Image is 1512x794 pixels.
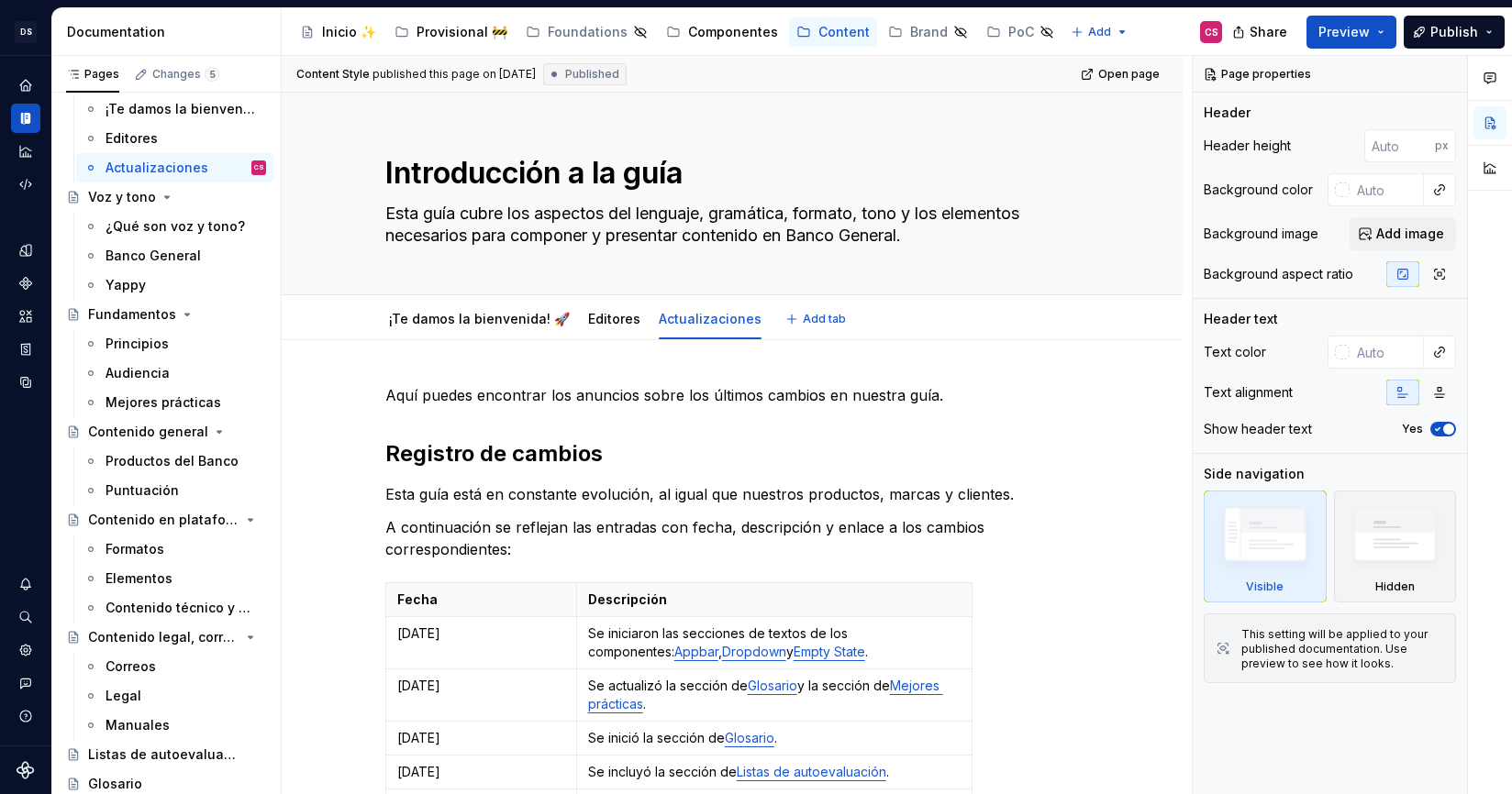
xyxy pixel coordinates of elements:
[1350,217,1456,250] button: Add image
[780,306,854,332] button: Add tab
[1088,25,1111,39] span: Add
[11,137,40,166] div: Analytics
[11,569,40,599] button: Notifications
[588,624,961,661] p: Se iniciaron las secciones de textos de los componentes: , y .
[59,505,273,535] a: Contenido en plataformas
[725,730,774,745] a: Glosario
[296,67,370,82] span: Content Style
[322,23,376,41] div: Inicio ✨
[417,23,507,41] div: Provisional 🚧
[106,276,146,294] div: Yappy
[76,212,273,241] a: ¿Qué son voz y tono?
[1204,137,1291,155] div: Header height
[106,335,169,353] div: Principios
[397,590,565,609] p: Fecha
[397,763,565,781] p: [DATE]
[293,14,1062,50] div: Page tree
[1318,23,1370,41] span: Preview
[1204,465,1305,483] div: Side navigation
[106,569,172,588] div: Elementos
[11,635,40,665] div: Settings
[1065,19,1134,45] button: Add
[76,476,273,505] a: Puntuación
[106,657,156,676] div: Correos
[1204,225,1318,243] div: Background image
[205,67,219,82] span: 5
[651,299,769,337] div: Actualizaciones
[1204,310,1278,328] div: Header text
[67,23,273,41] div: Documentation
[737,764,886,779] a: Listas de autoevaluación
[76,681,273,711] a: Legal
[1098,67,1160,82] span: Open page
[76,535,273,564] a: Formatos
[11,335,40,364] a: Storybook stories
[1204,491,1327,602] div: Visible
[372,67,536,82] div: published this page on [DATE]
[59,623,273,652] a: Contenido legal, correos, manuales y otros
[1204,104,1251,122] div: Header
[11,170,40,199] a: Code automation
[1435,138,1449,153] p: px
[76,153,273,182] a: ActualizacionesCS
[88,628,239,646] div: Contenido legal, correos, manuales y otros
[11,236,40,265] div: Design tokens
[748,678,797,693] a: Glosario
[385,384,1079,406] p: Aquí puedes encontrar los anuncios sobre los últimos cambios en nuestra guía.
[1375,579,1415,594] div: Hidden
[979,17,1062,47] a: PoC
[659,17,785,47] a: Componentes
[11,302,40,331] a: Assets
[11,104,40,133] a: Documentation
[106,129,158,148] div: Editores
[397,729,565,747] p: [DATE]
[1334,491,1457,602] div: Hidden
[688,23,778,41] div: Componentes
[1241,627,1444,671] div: This setting will be applied to your published documentation. Use preview to see how it looks.
[106,159,208,177] div: Actualizaciones
[397,677,565,695] p: [DATE]
[88,305,176,324] div: Fundamentos
[881,17,975,47] a: Brand
[1404,16,1505,49] button: Publish
[1075,61,1168,87] a: Open page
[88,188,156,206] div: Voz y tono
[1350,173,1424,206] input: Auto
[254,159,264,177] div: CS
[106,687,141,705] div: Legal
[1223,16,1299,49] button: Share
[588,311,640,326] a: Editores
[1204,420,1312,438] div: Show header text
[106,247,201,265] div: Banco General
[106,540,164,558] div: Formatos
[17,761,35,779] svg: Supernova Logo
[15,21,37,43] div: DS
[1350,336,1424,369] input: Auto
[106,481,179,500] div: Puntuación
[385,516,1079,560] p: A continuación se reflejan las entradas con fecha, descripción y enlace a los cambios correspondi...
[76,329,273,358] a: Principios
[152,67,219,82] div: Changes
[1204,383,1293,402] div: Text alignment
[88,775,142,793] div: Glosario
[106,452,239,470] div: Productos del Banco
[1204,343,1266,361] div: Text color
[518,17,655,47] a: Foundations
[11,71,40,100] div: Home
[293,17,384,47] a: Inicio ✨
[11,602,40,632] div: Search ⌘K
[76,241,273,270] a: Banco General
[11,668,40,698] div: Contact support
[1402,422,1423,436] label: Yes
[59,740,273,769] a: Listas de autoevaluación
[581,299,648,337] div: Editores
[548,23,628,41] div: Foundations
[106,393,221,412] div: Mejores prácticas
[397,624,565,643] p: [DATE]
[106,716,170,734] div: Manuales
